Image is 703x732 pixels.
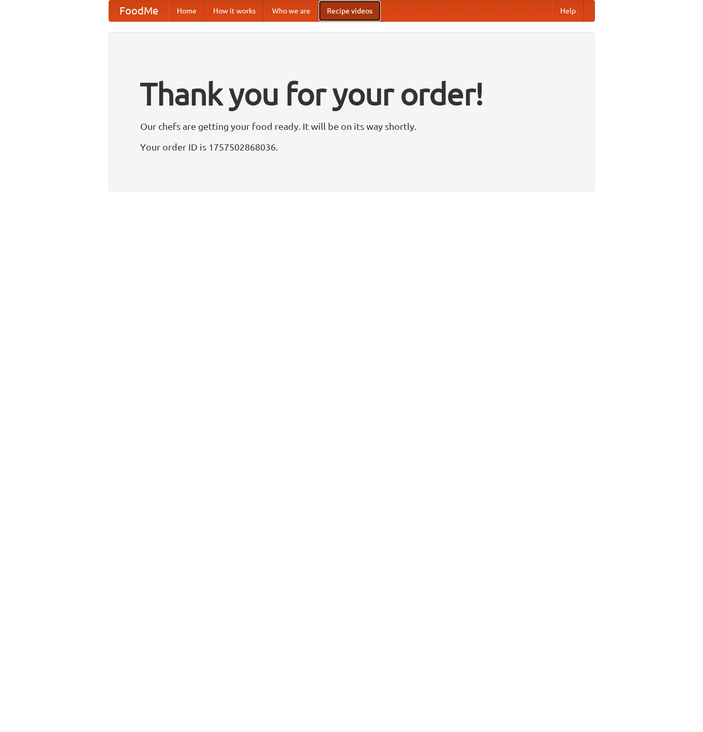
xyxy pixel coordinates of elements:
[205,1,264,21] a: How it works
[552,1,584,21] a: Help
[140,118,563,134] p: Our chefs are getting your food ready. It will be on its way shortly.
[264,1,319,21] a: Who we are
[140,69,563,118] h1: Thank you for your order!
[109,1,169,21] a: FoodMe
[140,139,563,155] p: Your order ID is 1757502868036.
[319,1,381,21] a: Recipe videos
[169,1,205,21] a: Home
